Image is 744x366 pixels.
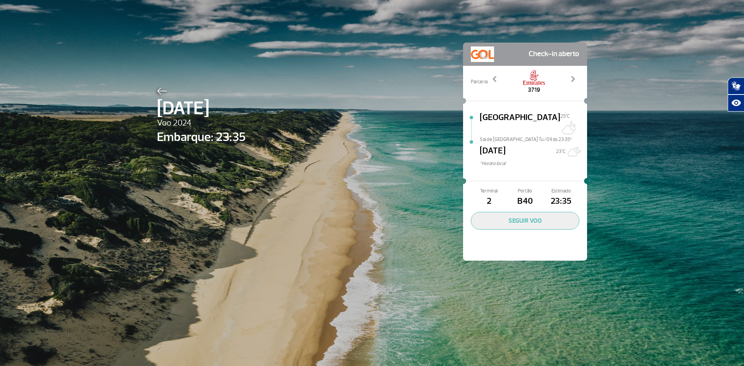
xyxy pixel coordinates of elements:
img: Algumas nuvens [560,120,576,135]
span: Estimado [543,187,579,195]
button: Abrir recursos assistivos. [728,95,744,112]
span: 23°C [556,148,566,155]
button: Abrir tradutor de língua de sinais. [728,77,744,95]
span: Check-in aberto [529,46,579,62]
span: [DATE] [157,95,246,122]
img: Muitas nuvens [566,144,581,159]
span: [GEOGRAPHIC_DATA] [480,111,560,136]
button: SEGUIR VOO [471,212,579,230]
span: [DATE] [480,144,506,160]
span: Portão [507,187,543,195]
div: Plugin de acessibilidade da Hand Talk. [728,77,744,112]
span: Sai de [GEOGRAPHIC_DATA] Tu/09 às 23:35* [480,136,587,141]
span: Terminal [471,187,507,195]
span: 25°C [560,113,570,119]
span: Embarque: 23:35 [157,128,246,146]
span: 2 [471,195,507,208]
span: *Horáro local [480,160,587,167]
span: 23:35 [543,195,579,208]
span: 3719 [522,85,546,95]
span: Parceria: [471,78,488,86]
span: B40 [507,195,543,208]
span: Voo 2024 [157,117,246,130]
